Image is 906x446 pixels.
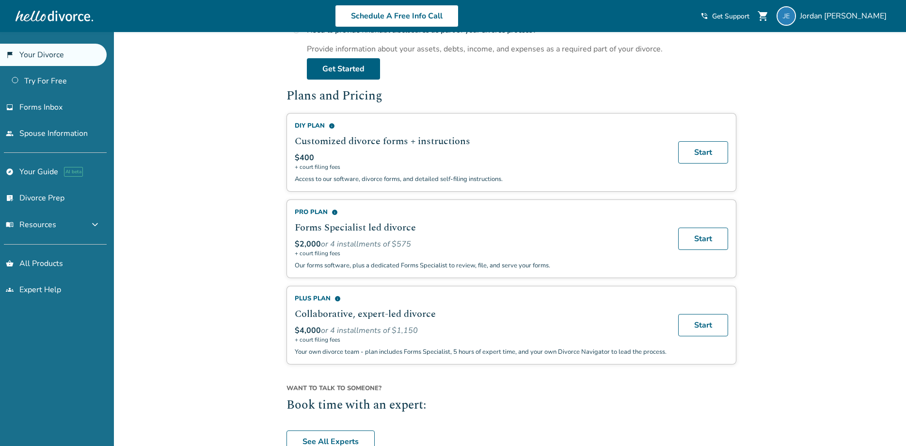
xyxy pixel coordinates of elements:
a: Get Started [307,58,380,80]
img: jordan_evans@legaleaseplan.com [777,6,796,26]
span: + court filing fees [295,249,667,257]
iframe: Chat Widget [858,399,906,446]
span: Forms Inbox [19,102,63,113]
span: expand_more [89,219,101,231]
div: DIY Plan [295,121,667,130]
a: Start [678,228,728,250]
span: info [334,296,341,302]
div: Provide information about your assets, debts, income, and expenses as a required part of your div... [307,44,736,54]
span: explore [6,168,14,176]
h2: Forms Specialist led divorce [295,220,667,235]
span: Resources [6,219,56,230]
span: menu_book [6,221,14,229]
span: Jordan [PERSON_NAME] [800,11,890,21]
span: $400 [295,152,314,163]
p: Our forms software, plus a dedicated Forms Specialist to review, file, and serve your forms. [295,261,667,270]
span: list_alt_check [6,194,14,202]
a: Start [678,314,728,336]
span: inbox [6,103,14,111]
span: phone_in_talk [700,12,708,20]
div: Pro Plan [295,208,667,216]
div: Plus Plan [295,294,667,303]
h2: Plans and Pricing [286,87,736,106]
span: + court filing fees [295,336,667,344]
span: info [329,123,335,129]
span: $2,000 [295,239,321,249]
p: Your own divorce team - plan includes Forms Specialist, 5 hours of expert time, and your own Divo... [295,347,667,356]
div: or 4 installments of $1,150 [295,325,667,336]
span: flag_2 [6,51,14,59]
span: Want to talk to someone? [286,384,736,393]
span: info [332,209,338,215]
p: Access to our software, divorce forms, and detailed self-filing instructions. [295,175,667,183]
span: people [6,130,14,137]
span: shopping_cart [757,10,769,22]
span: shopping_basket [6,260,14,267]
span: + court filing fees [295,163,667,171]
a: phone_in_talkGet Support [700,12,749,21]
h2: Customized divorce forms + instructions [295,134,667,149]
a: Schedule A Free Info Call [335,5,459,27]
div: or 4 installments of $575 [295,239,667,249]
h2: Collaborative, expert-led divorce [295,307,667,321]
span: AI beta [64,167,83,177]
span: groups [6,286,14,294]
h2: Book time with an expert: [286,396,736,415]
span: Get Support [712,12,749,21]
a: Start [678,141,728,164]
span: $4,000 [295,325,321,336]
